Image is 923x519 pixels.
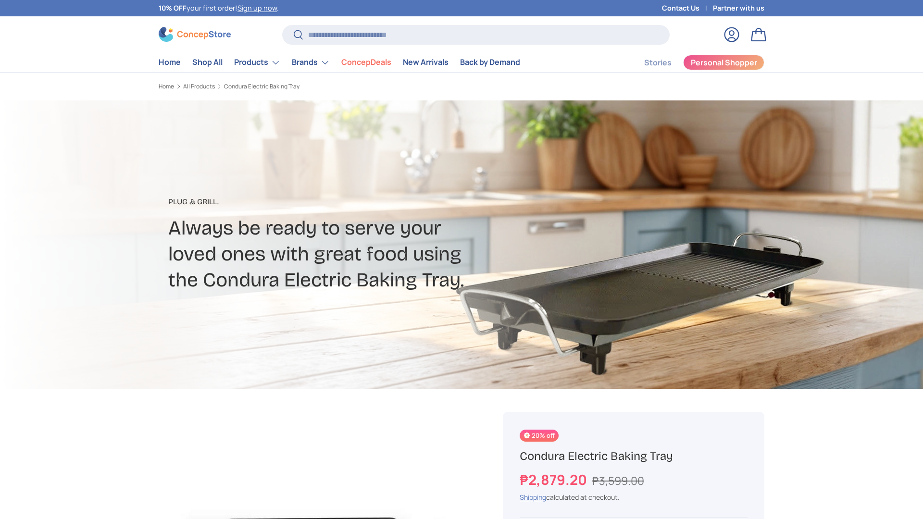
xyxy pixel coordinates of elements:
a: Shop All [192,53,223,72]
a: Home [159,84,174,89]
nav: Primary [159,53,520,72]
a: Sign up now [237,3,277,12]
a: All Products [183,84,215,89]
a: Home [159,53,181,72]
h1: Condura Electric Baking Tray [520,449,748,464]
s: ₱3,599.00 [592,473,644,488]
a: Contact Us [662,3,713,13]
a: Back by Demand [460,53,520,72]
span: 20% off [520,430,559,442]
a: Personal Shopper [683,55,764,70]
nav: Breadcrumbs [159,82,480,91]
span: Personal Shopper [691,59,757,66]
summary: Brands [286,53,336,72]
a: Condura Electric Baking Tray [224,84,299,89]
a: Stories [644,53,672,72]
a: New Arrivals [403,53,449,72]
a: Products [234,53,280,72]
h2: Always be ready to serve your loved ones with great food using the Condura Electric Baking Tray. [168,215,537,293]
a: Brands [292,53,330,72]
div: calculated at checkout. [520,492,748,502]
p: Plug & Grill. [168,196,537,208]
img: ConcepStore [159,27,231,42]
a: Partner with us [713,3,764,13]
p: your first order! . [159,3,279,13]
nav: Secondary [621,53,764,72]
a: ConcepDeals [341,53,391,72]
strong: ₱2,879.20 [520,470,589,489]
strong: 10% OFF [159,3,187,12]
a: Shipping [520,493,546,502]
summary: Products [228,53,286,72]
